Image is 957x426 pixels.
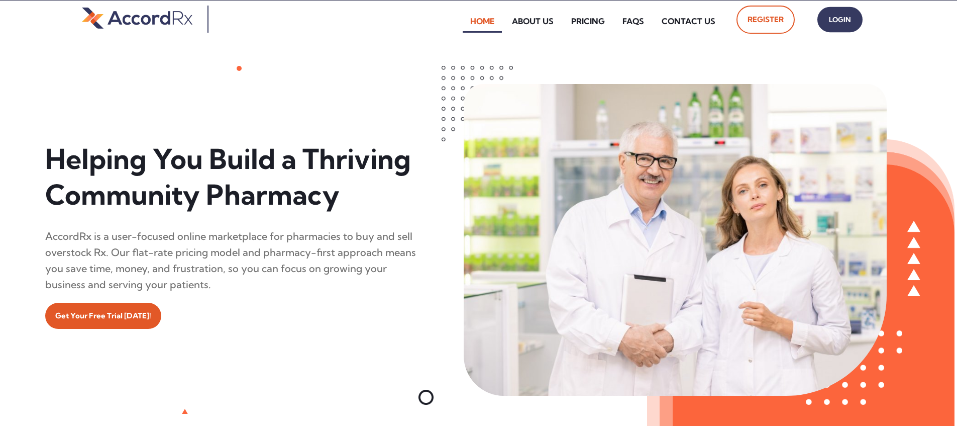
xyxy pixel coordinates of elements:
a: FAQs [615,10,652,33]
img: default-logo [82,6,192,30]
a: Contact Us [654,10,723,33]
a: Register [736,6,795,34]
span: Login [827,13,853,27]
a: About Us [504,10,561,33]
a: Pricing [564,10,612,33]
a: Login [817,7,863,33]
div: AccordRx is a user-focused online marketplace for pharmacies to buy and sell overstock Rx. Our fl... [45,228,418,293]
span: Get Your Free Trial [DATE]! [55,308,151,324]
span: Register [748,12,784,28]
h1: Helping You Build a Thriving Community Pharmacy [45,141,418,213]
a: Get Your Free Trial [DATE]! [45,303,161,329]
a: Home [463,10,502,33]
